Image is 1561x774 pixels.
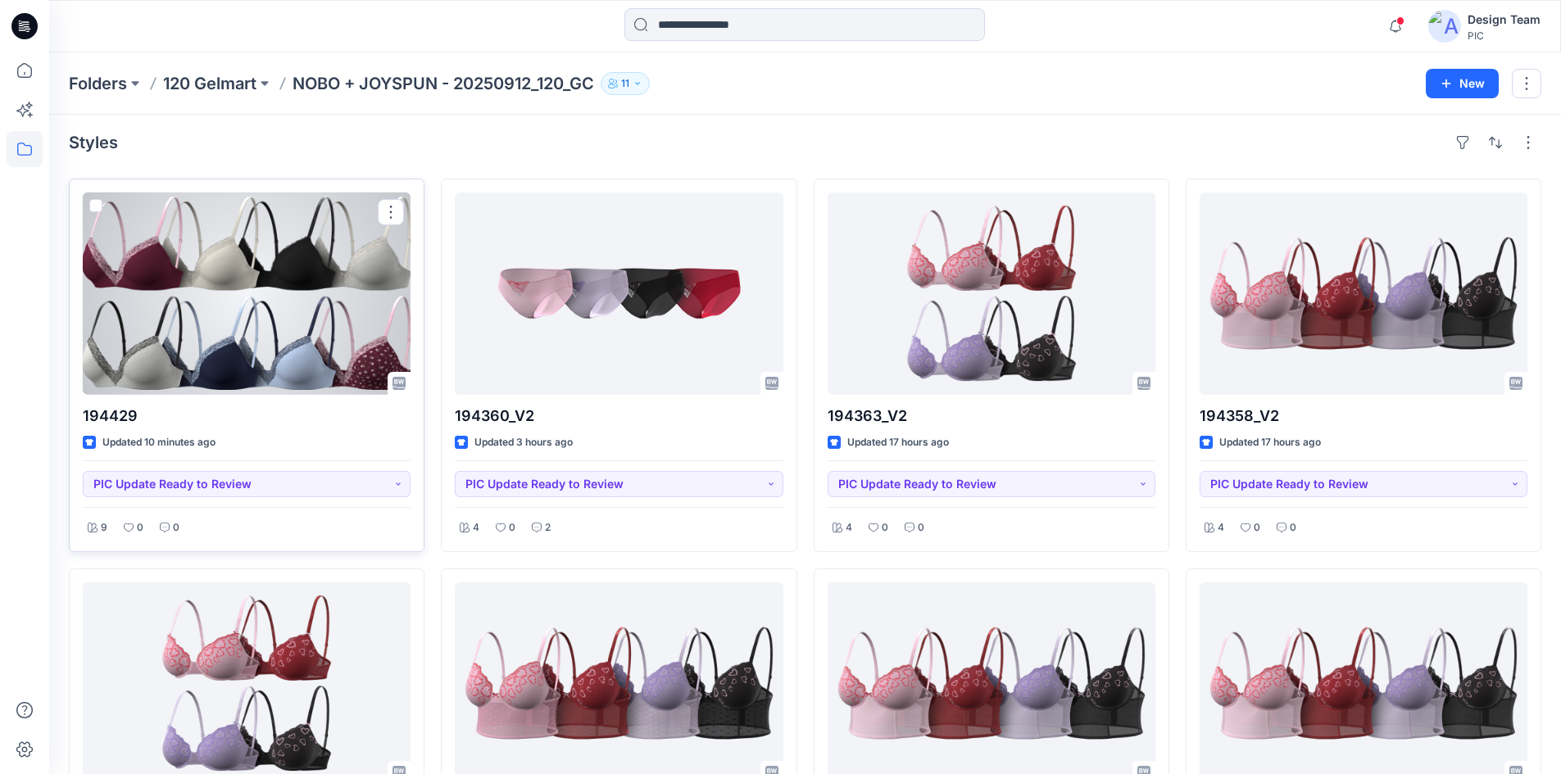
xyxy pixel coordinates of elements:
img: avatar [1428,10,1461,43]
p: 0 [918,519,924,536]
p: 2 [545,519,551,536]
p: 194360_V2 [455,405,783,428]
p: 0 [509,519,515,536]
p: Updated 17 hours ago [847,434,949,451]
div: Design Team [1468,10,1541,29]
p: 4 [1218,519,1224,536]
p: 0 [137,519,143,536]
p: NOBO + JOYSPUN - 20250912_120_GC [293,72,594,95]
p: 4 [846,519,852,536]
p: 194358_V2 [1200,405,1527,428]
p: 194363_V2 [828,405,1155,428]
a: 194363_V2 [828,192,1155,395]
p: 0 [882,519,888,536]
p: Updated 10 minutes ago [102,434,216,451]
p: 9 [101,519,107,536]
p: 4 [473,519,479,536]
div: PIC [1468,29,1541,42]
p: 0 [1290,519,1296,536]
p: 194429 [83,405,411,428]
a: 194429 [83,192,411,395]
a: Folders [69,72,127,95]
h4: Styles [69,133,118,152]
p: 11 [621,75,629,93]
p: Updated 17 hours ago [1219,434,1321,451]
a: 194360_V2 [455,192,783,395]
button: 11 [601,72,650,95]
a: 120 Gelmart [163,72,256,95]
p: 0 [173,519,179,536]
button: New [1426,69,1499,98]
p: Updated 3 hours ago [474,434,573,451]
a: 194358_V2 [1200,192,1527,395]
p: 0 [1254,519,1260,536]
